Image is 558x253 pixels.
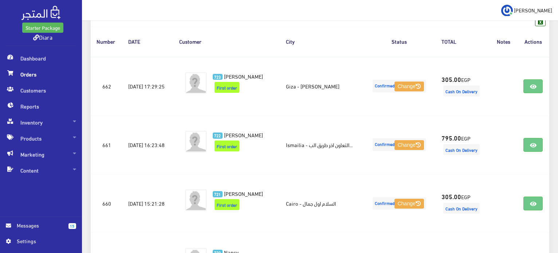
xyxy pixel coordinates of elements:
span: Products [6,130,76,146]
td: 662 [91,57,123,116]
th: DATE [122,26,173,56]
td: 661 [91,115,123,174]
td: [DATE] 16:23:48 [122,115,173,174]
button: Change [394,82,424,92]
td: 660 [91,174,123,233]
span: First order [215,141,239,151]
span: First order [215,199,239,210]
button: Change [394,140,424,150]
span: [PERSON_NAME] [514,5,552,15]
span: 15 [68,223,76,229]
img: avatar.png [185,72,207,94]
span: Confirmed [373,138,426,151]
strong: 795.00 [441,133,461,142]
span: 723 [213,74,223,80]
span: Cash On Delivery [443,144,480,155]
th: Notes [490,26,517,56]
img: avatar.png [185,189,207,211]
span: Dashboard [6,50,76,66]
span: [PERSON_NAME] [224,71,263,81]
span: Confirmed [373,80,426,92]
span: Orders [6,66,76,82]
td: EGP [436,57,490,116]
span: Marketing [6,146,76,162]
a: Settings [6,237,76,249]
th: Number [91,26,123,56]
span: 721 [213,191,223,197]
span: Customers [6,82,76,98]
td: [DATE] 17:29:25 [122,57,173,116]
td: EGP [436,115,490,174]
strong: 305.00 [441,191,461,201]
span: Cash On Delivery [443,86,480,96]
span: 722 [213,133,223,139]
img: avatar.png [185,131,207,153]
img: . [21,6,60,20]
span: Settings [17,237,70,245]
button: Change [394,199,424,209]
span: First order [215,82,239,93]
th: Status [363,26,436,56]
a: ... [PERSON_NAME] [501,4,552,16]
td: Cairo - السلام اول جمال [280,174,363,233]
span: [PERSON_NAME] [224,188,263,198]
a: 721 [PERSON_NAME] [213,189,268,197]
img: ... [501,5,513,16]
th: Customer [173,26,280,56]
a: 723 [PERSON_NAME] [213,72,268,80]
td: EGP [436,174,490,233]
span: Reports [6,98,76,114]
span: Confirmed [373,197,426,210]
a: Diara [33,32,52,42]
strong: 305.00 [441,74,461,84]
a: 722 [PERSON_NAME] [213,131,268,139]
span: Content [6,162,76,178]
td: [DATE] 15:21:28 [122,174,173,233]
th: Actions [517,26,549,56]
td: Ismailia - التعاون اخر طريق الب... [280,115,363,174]
a: Starter Package [22,23,63,33]
span: [PERSON_NAME] [224,130,263,140]
span: Cash On Delivery [443,203,480,214]
th: TOTAL [436,26,490,56]
td: Giza - [PERSON_NAME] [280,57,363,116]
th: City [280,26,363,56]
span: Messages [17,221,63,229]
a: 15 Messages [6,221,76,237]
span: Inventory [6,114,76,130]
